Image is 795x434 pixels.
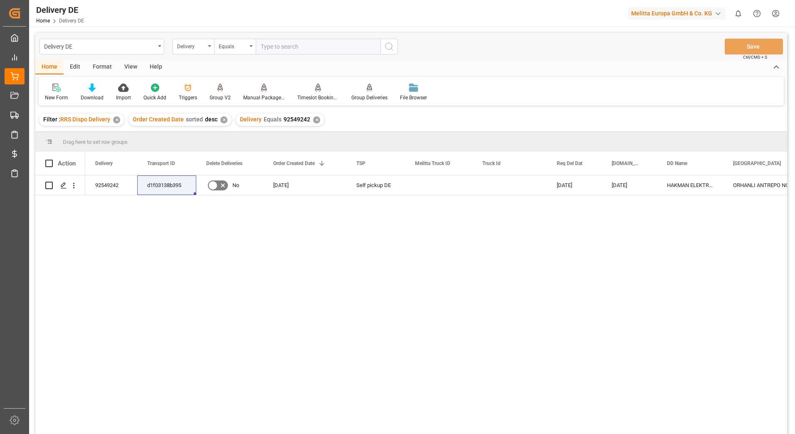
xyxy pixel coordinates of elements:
button: Help Center [748,4,766,23]
div: Triggers [179,94,197,101]
span: [GEOGRAPHIC_DATA] [733,160,781,166]
span: Ctrl/CMD + S [743,54,767,60]
div: Import [116,94,131,101]
span: Drag here to set row groups [63,139,128,145]
span: Equals [264,116,281,123]
div: d1f03138b395 [137,175,196,195]
div: 92549242 [85,175,137,195]
span: Req Del Dat [557,160,583,166]
span: No [232,176,239,195]
div: File Browser [400,94,427,101]
button: search button [380,39,398,54]
span: Filter : [43,116,60,123]
button: open menu [173,39,214,54]
div: Delivery DE [36,4,84,16]
div: Home [35,60,64,74]
div: View [118,60,143,74]
div: Melitta Europa GmbH & Co. KG [628,7,726,20]
div: Press SPACE to select this row. [35,175,85,195]
div: Equals [219,41,247,50]
button: show 0 new notifications [729,4,748,23]
div: Help [143,60,168,74]
div: Manual Package TypeDetermination [243,94,285,101]
span: RRS Dispo Delivery [60,116,110,123]
div: Self pickup DE [346,175,405,195]
div: ✕ [220,116,227,123]
div: Group Deliveries [351,94,388,101]
span: Melitta Truck ID [415,160,450,166]
span: Order Created Date [273,160,315,166]
div: Delivery DE [44,41,155,51]
div: HAKMAN ELEKTRONIK [DOMAIN_NAME] TIC. A.S. [657,175,723,195]
div: New Form [45,94,68,101]
span: Order Created Date [133,116,184,123]
div: [DATE] [602,175,657,195]
div: [DATE] [547,175,602,195]
div: Edit [64,60,86,74]
span: TSP [356,160,365,166]
span: sorted [186,116,203,123]
div: ✕ [313,116,320,123]
span: Delivery [95,160,113,166]
button: Save [725,39,783,54]
button: open menu [40,39,164,54]
div: Download [81,94,104,101]
div: ✕ [113,116,120,123]
span: Truck Id [482,160,501,166]
span: DD Name [667,160,687,166]
span: Delivery [240,116,262,123]
div: Format [86,60,118,74]
div: Delivery [177,41,205,50]
span: [DOMAIN_NAME] Dat [612,160,639,166]
div: Action [58,160,76,167]
span: Transport ID [147,160,175,166]
div: Timeslot Booking Report [297,94,339,101]
span: desc [205,116,217,123]
button: open menu [214,39,256,54]
button: Melitta Europa GmbH & Co. KG [628,5,729,21]
div: [DATE] [263,175,346,195]
a: Home [36,18,50,24]
input: Type to search [256,39,380,54]
span: 92549242 [284,116,310,123]
span: Delete Deliveries [206,160,242,166]
div: Quick Add [143,94,166,101]
div: Group V2 [210,94,231,101]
